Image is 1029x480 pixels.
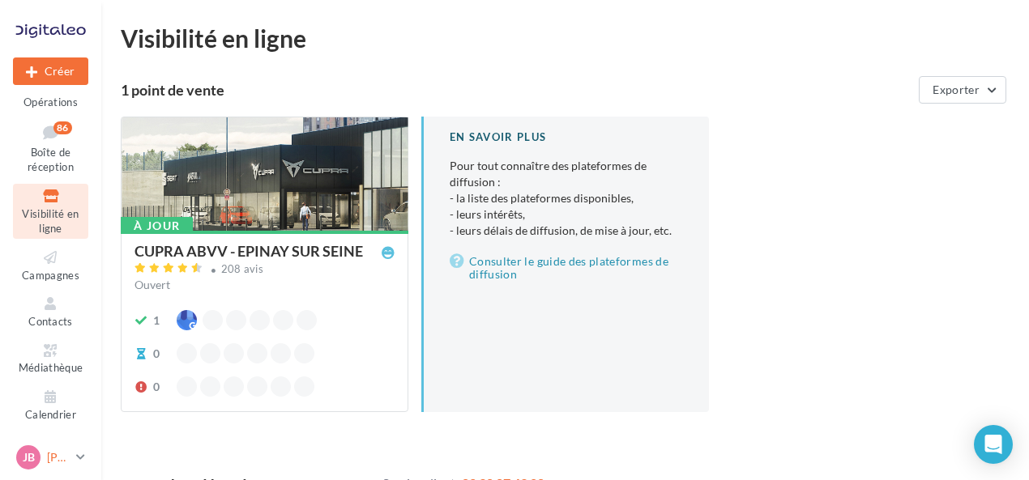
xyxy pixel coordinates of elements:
a: 208 avis [134,261,395,280]
div: 208 avis [221,264,264,274]
a: Calendrier [13,384,88,424]
p: [PERSON_NAME] [47,449,70,465]
div: CUPRA ABVV - EPINAY SUR SEINE [134,244,363,258]
span: Opérations [23,96,78,108]
span: Exporter [933,83,980,96]
li: - leurs intérêts, [450,206,683,223]
button: Exporter [919,76,1006,104]
p: Pour tout connaître des plateformes de diffusion : [450,158,683,239]
a: Boîte de réception86 [13,118,88,177]
div: 1 [153,312,160,329]
li: - la liste des plateformes disponibles, [450,190,683,206]
a: Contacts [13,291,88,331]
span: Visibilité en ligne [22,207,79,236]
div: 1 point de vente [121,83,912,97]
div: Open Intercom Messenger [974,425,1013,464]
div: À jour [121,217,193,235]
div: 0 [153,346,160,362]
span: Contacts [28,315,73,328]
a: Consulter le guide des plateformes de diffusion [450,252,683,284]
span: Boîte de réception [28,146,74,174]
li: - leurs délais de diffusion, de mise à jour, etc. [450,223,683,239]
span: Campagnes [22,269,79,282]
a: Visibilité en ligne [13,184,88,239]
div: En savoir plus [450,130,683,145]
div: 86 [53,121,72,134]
span: Ouvert [134,278,170,291]
div: Visibilité en ligne [121,26,1010,50]
span: JB [23,449,35,465]
div: Nouvelle campagne [13,57,88,85]
a: Campagnes [13,245,88,285]
button: Créer [13,57,88,85]
span: Calendrier [25,408,76,421]
div: 0 [153,379,160,395]
span: Médiathèque [19,362,83,375]
a: Médiathèque [13,338,88,378]
a: JB [PERSON_NAME] [13,442,88,473]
